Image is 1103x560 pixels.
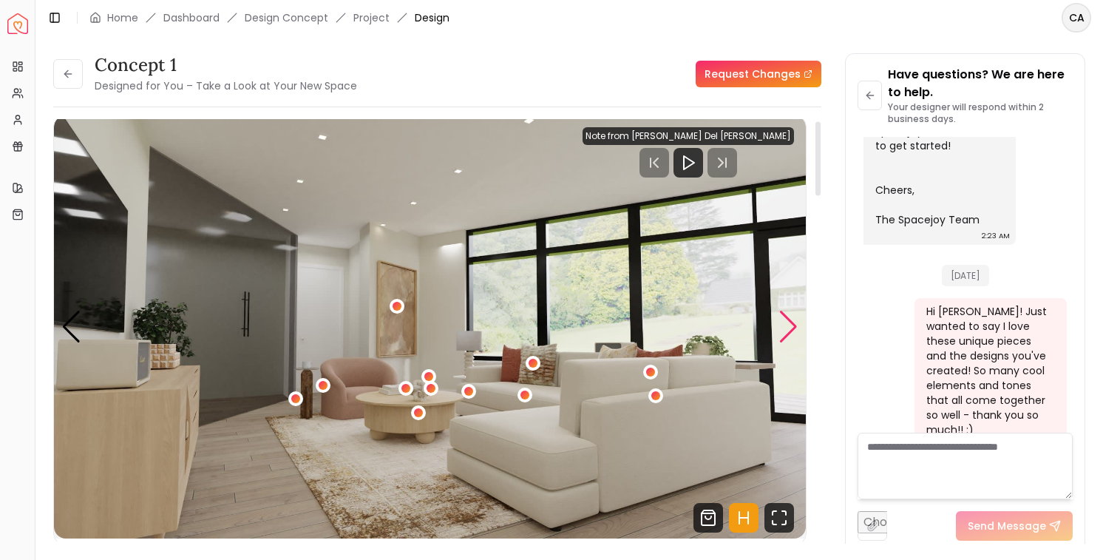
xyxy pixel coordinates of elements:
[696,61,821,87] a: Request Changes
[1062,3,1091,33] button: CA
[888,66,1073,101] p: Have questions? We are here to help.
[7,13,28,34] a: Spacejoy
[54,115,806,539] img: Design Render 3
[89,10,449,25] nav: breadcrumb
[888,101,1073,125] p: Your designer will respond within 2 business days.
[764,503,794,533] svg: Fullscreen
[926,304,1052,437] div: Hi [PERSON_NAME]! Just wanted to say I love these unique pieces and the designs you've created! S...
[1063,4,1090,31] span: CA
[693,503,723,533] svg: Shop Products from this design
[942,265,989,286] span: [DATE]
[982,229,1010,243] div: 2:23 AM
[679,154,697,172] svg: Play
[163,10,220,25] a: Dashboard
[415,10,449,25] span: Design
[95,78,357,93] small: Designed for You – Take a Look at Your New Space
[353,10,390,25] a: Project
[245,10,328,25] li: Design Concept
[583,127,794,145] div: Note from [PERSON_NAME] Del [PERSON_NAME]
[7,13,28,34] img: Spacejoy Logo
[54,115,806,539] div: 1 / 5
[729,503,758,533] svg: Hotspots Toggle
[61,311,81,343] div: Previous slide
[778,311,798,343] div: Next slide
[54,115,806,539] div: Carousel
[107,10,138,25] a: Home
[95,53,357,77] h3: concept 1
